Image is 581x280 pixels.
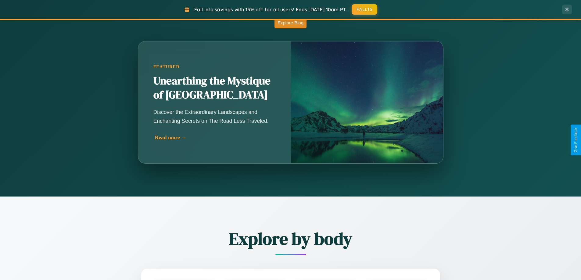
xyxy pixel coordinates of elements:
[194,6,347,12] span: Fall into savings with 15% off for all users! Ends [DATE] 10am PT.
[574,128,578,152] div: Give Feedback
[153,64,275,69] div: Featured
[153,108,275,125] p: Discover the Extraordinary Landscapes and Enchanting Secrets on The Road Less Traveled.
[274,17,307,28] button: Explore Blog
[108,227,474,250] h2: Explore by body
[153,74,275,102] h2: Unearthing the Mystique of [GEOGRAPHIC_DATA]
[155,134,277,141] div: Read more →
[352,4,377,15] button: FALL15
